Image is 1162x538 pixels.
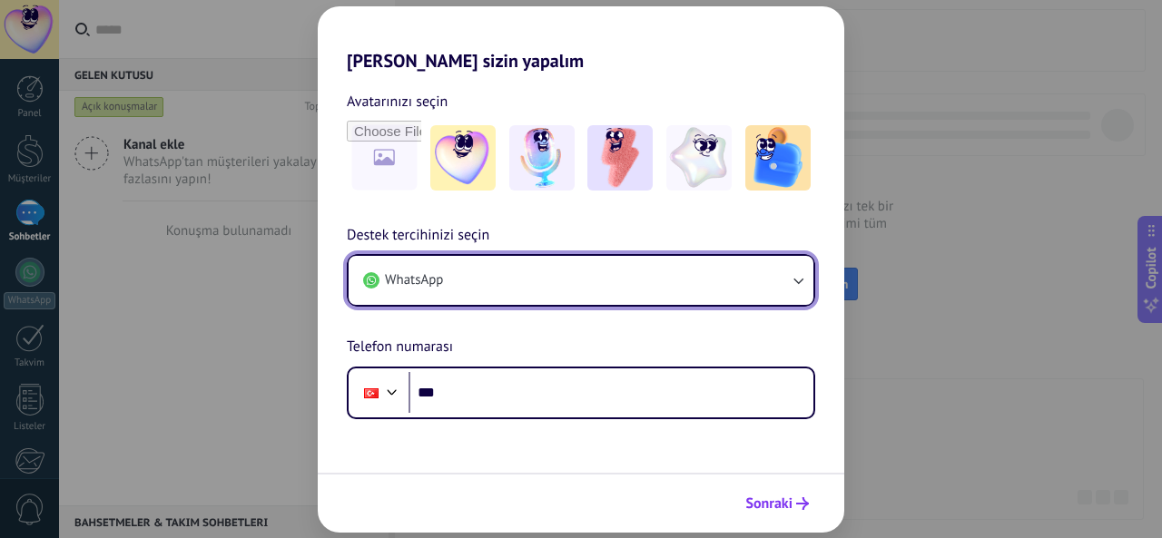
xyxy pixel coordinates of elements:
span: WhatsApp [385,271,443,289]
img: -4.jpeg [666,125,732,191]
span: Sonraki [745,497,793,510]
div: Turkey: + 90 [354,374,389,412]
button: WhatsApp [349,256,813,305]
button: Sonraki [737,488,817,519]
img: -2.jpeg [509,125,575,191]
span: Destek tercihinizi seçin [347,224,489,248]
span: Avatarınızı seçin [347,90,448,113]
img: -3.jpeg [587,125,653,191]
img: -5.jpeg [745,125,811,191]
h2: [PERSON_NAME] sizin yapalım [318,6,844,72]
img: -1.jpeg [430,125,496,191]
span: Telefon numarası [347,336,453,359]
